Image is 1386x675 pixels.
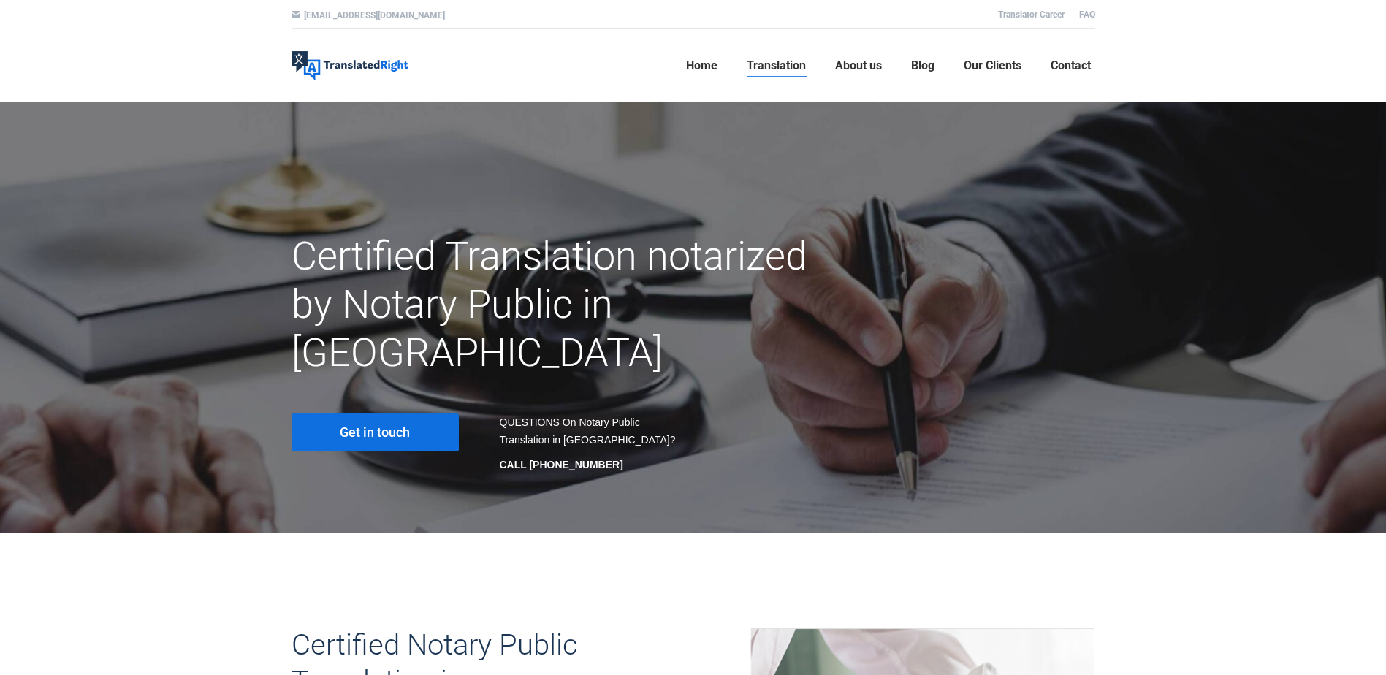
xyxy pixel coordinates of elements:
a: About us [831,42,886,89]
a: Home [682,42,722,89]
a: Get in touch [292,413,459,451]
a: Our Clients [959,42,1026,89]
img: Translated Right [292,51,408,80]
span: About us [835,58,882,73]
a: Translation [742,42,810,89]
a: Contact [1046,42,1095,89]
h1: Certified Translation notarized by Notary Public in [GEOGRAPHIC_DATA] [292,232,820,377]
a: FAQ [1079,9,1095,20]
a: Translator Career [998,9,1065,20]
span: Home [686,58,717,73]
span: Contact [1051,58,1091,73]
span: Translation [747,58,806,73]
a: [EMAIL_ADDRESS][DOMAIN_NAME] [304,10,445,20]
a: Blog [907,42,939,89]
div: QUESTIONS On Notary Public Translation in [GEOGRAPHIC_DATA]? [500,413,679,473]
span: Get in touch [340,425,410,440]
span: Our Clients [964,58,1021,73]
span: Blog [911,58,934,73]
strong: CALL [PHONE_NUMBER] [500,459,623,470]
